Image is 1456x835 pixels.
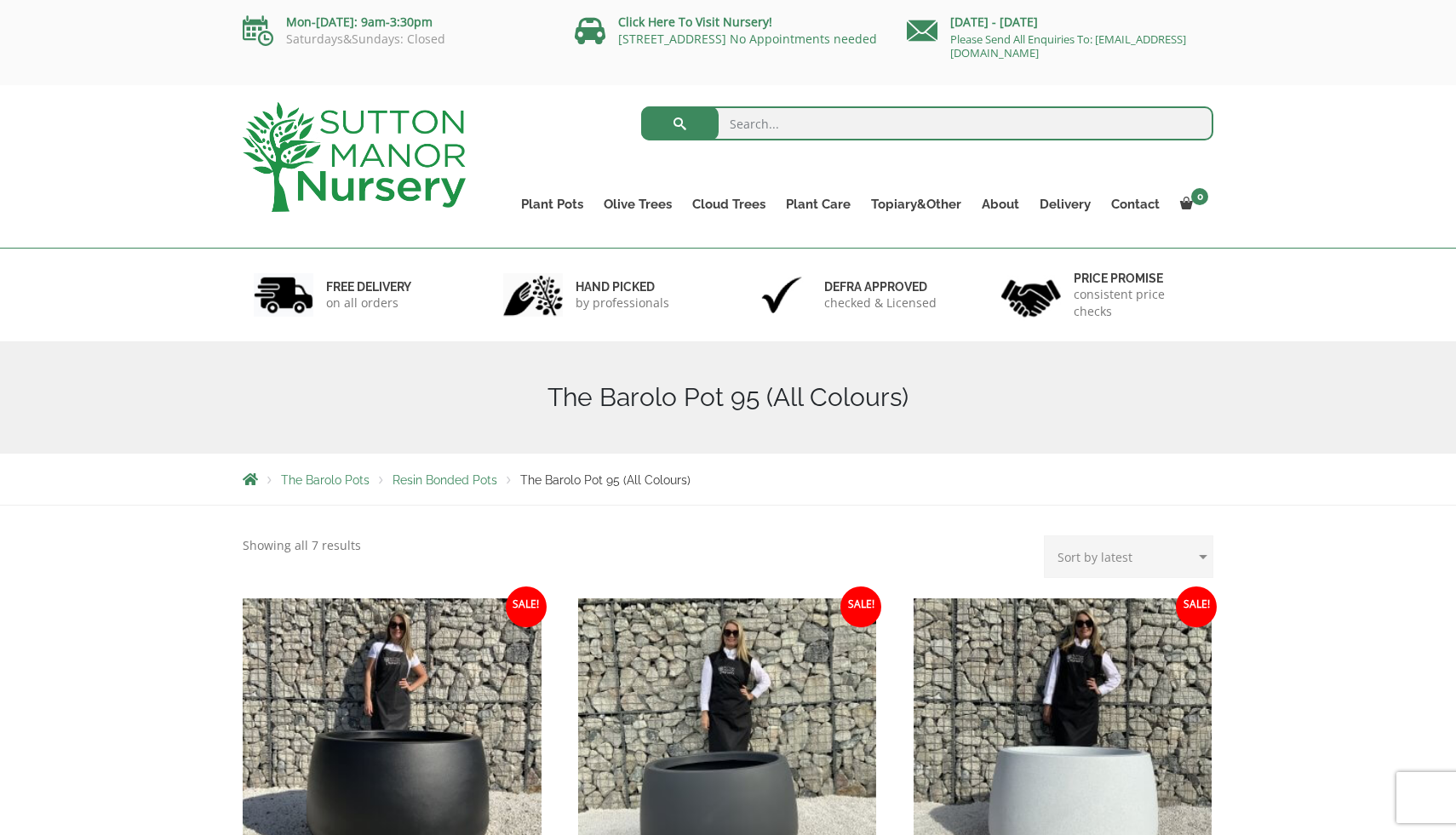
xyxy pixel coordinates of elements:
[243,102,466,212] img: logo
[243,12,549,32] p: Mon-[DATE]: 9am-3:30pm
[281,473,370,487] a: The Barolo Pots
[1176,586,1217,627] span: Sale!
[1001,269,1061,321] img: 4.jpg
[506,586,547,627] span: Sale!
[243,535,361,556] p: Showing all 7 results
[824,279,937,295] h6: Defra approved
[618,14,772,30] a: Click Here To Visit Nursery!
[243,32,549,46] p: Saturdays&Sundays: Closed
[972,192,1029,216] a: About
[254,273,313,317] img: 1.jpg
[618,31,877,47] a: [STREET_ADDRESS] No Appointments needed
[1191,188,1208,205] span: 0
[243,382,1213,413] h1: The Barolo Pot 95 (All Colours)
[393,473,497,487] a: Resin Bonded Pots
[326,279,411,295] h6: FREE DELIVERY
[1170,192,1213,216] a: 0
[1101,192,1170,216] a: Contact
[520,473,691,487] span: The Barolo Pot 95 (All Colours)
[824,295,937,312] p: checked & Licensed
[641,106,1214,140] input: Search...
[576,295,669,312] p: by professionals
[326,295,411,312] p: on all orders
[593,192,682,216] a: Olive Trees
[511,192,593,216] a: Plant Pots
[776,192,861,216] a: Plant Care
[752,273,811,317] img: 3.jpg
[576,279,669,295] h6: hand picked
[503,273,563,317] img: 2.jpg
[1074,286,1203,320] p: consistent price checks
[1074,271,1203,286] h6: Price promise
[1029,192,1101,216] a: Delivery
[907,12,1213,32] p: [DATE] - [DATE]
[840,586,881,627] span: Sale!
[950,31,1186,60] a: Please Send All Enquiries To: [EMAIL_ADDRESS][DOMAIN_NAME]
[682,192,776,216] a: Cloud Trees
[1044,535,1213,578] select: Shop order
[861,192,972,216] a: Topiary&Other
[243,472,1213,486] nav: Breadcrumbs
